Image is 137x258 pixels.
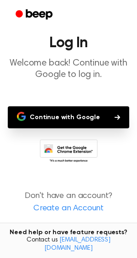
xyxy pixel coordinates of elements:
[9,203,128,215] a: Create an Account
[7,36,130,50] h1: Log In
[44,237,111,252] a: [EMAIL_ADDRESS][DOMAIN_NAME]
[9,6,61,24] a: Beep
[5,236,132,253] span: Contact us
[7,58,130,81] p: Welcome back! Continue with Google to log in.
[7,190,130,215] p: Don't have an account?
[8,106,129,128] button: Continue with Google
